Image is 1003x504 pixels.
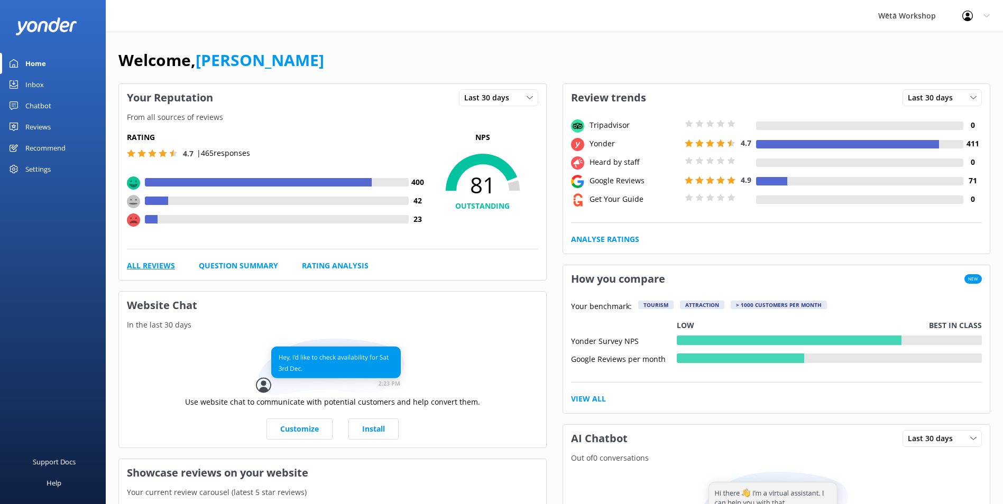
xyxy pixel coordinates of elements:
a: Analyse Ratings [571,234,639,245]
p: Your current review carousel (latest 5 star reviews) [119,487,546,498]
h4: 0 [963,156,982,168]
span: 4.7 [741,138,751,148]
div: Tourism [638,301,674,309]
h5: Rating [127,132,427,143]
h3: How you compare [563,265,673,293]
a: Install [348,418,399,440]
h4: 0 [963,119,982,131]
p: Best in class [929,320,982,331]
div: Support Docs [33,451,76,472]
div: Home [25,53,46,74]
div: Yonder Survey NPS [571,335,677,345]
h3: AI Chatbot [563,425,636,452]
div: Google Reviews [587,175,682,186]
a: Customize [266,418,333,440]
div: Google Reviews per month [571,353,677,363]
div: Get Your Guide [587,193,682,205]
a: View All [571,393,606,405]
h4: 411 [963,138,982,150]
a: Rating Analysis [302,260,369,272]
p: Out of 0 conversations [563,452,990,464]
span: 81 [427,172,538,198]
h4: 23 [409,213,427,225]
p: NPS [427,132,538,143]
span: New [964,274,982,284]
h4: 400 [409,176,427,188]
div: > 1000 customers per month [731,301,827,309]
a: [PERSON_NAME] [196,49,324,71]
p: Use website chat to communicate with potential customers and help convert them. [185,396,480,408]
div: Reviews [25,116,51,137]
div: Settings [25,158,51,180]
span: Last 30 days [908,92,959,104]
p: | 465 responses [197,147,250,159]
div: Help [47,472,61,493]
p: Your benchmark: [571,301,632,313]
div: Inbox [25,74,44,95]
div: Recommend [25,137,66,158]
h3: Review trends [563,84,654,111]
a: Question Summary [199,260,278,272]
h4: 0 [963,193,982,205]
span: 4.7 [183,148,194,158]
p: In the last 30 days [119,319,546,331]
div: Yonder [587,138,682,150]
div: Heard by staff [587,156,682,168]
p: Low [677,320,694,331]
img: yonder-white-logo.png [16,17,77,35]
span: Last 30 days [464,92,516,104]
span: 4.9 [741,175,751,185]
a: All Reviews [127,260,175,272]
p: From all sources of reviews [119,111,546,123]
div: Attraction [680,301,724,309]
h3: Showcase reviews on your website [119,459,546,487]
h3: Your Reputation [119,84,221,111]
h4: 71 [963,175,982,186]
h4: OUTSTANDING [427,200,538,212]
img: conversation... [256,339,409,396]
div: Tripadvisor [587,119,682,131]
div: Chatbot [25,95,51,116]
h4: 42 [409,195,427,207]
span: Last 30 days [908,433,959,444]
h1: Welcome, [118,48,324,73]
h3: Website Chat [119,292,546,319]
